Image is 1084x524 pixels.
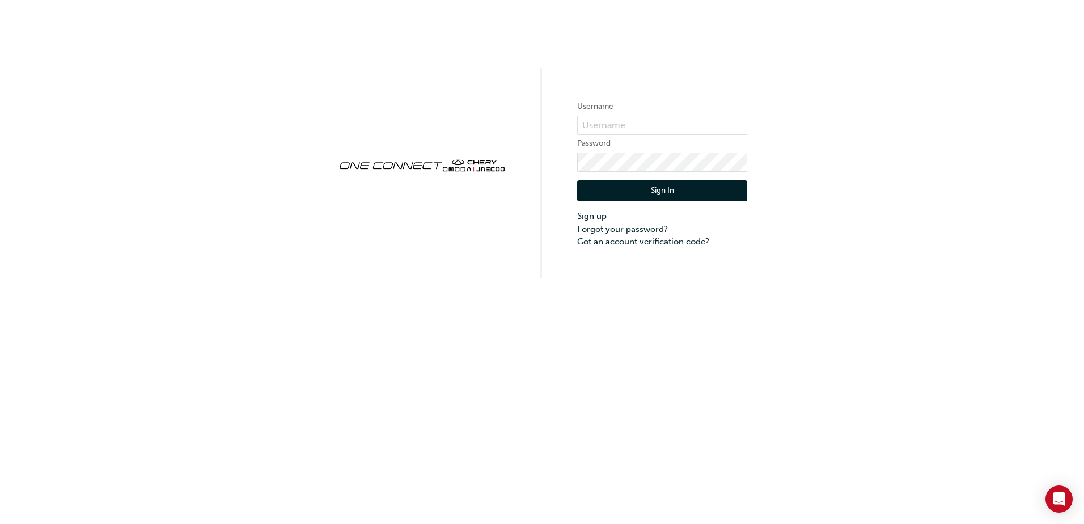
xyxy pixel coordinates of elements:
a: Got an account verification code? [577,235,747,248]
button: Sign In [577,180,747,202]
a: Sign up [577,210,747,223]
label: Password [577,137,747,150]
input: Username [577,116,747,135]
label: Username [577,100,747,113]
div: Open Intercom Messenger [1045,485,1073,513]
img: oneconnect [337,150,507,179]
a: Forgot your password? [577,223,747,236]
